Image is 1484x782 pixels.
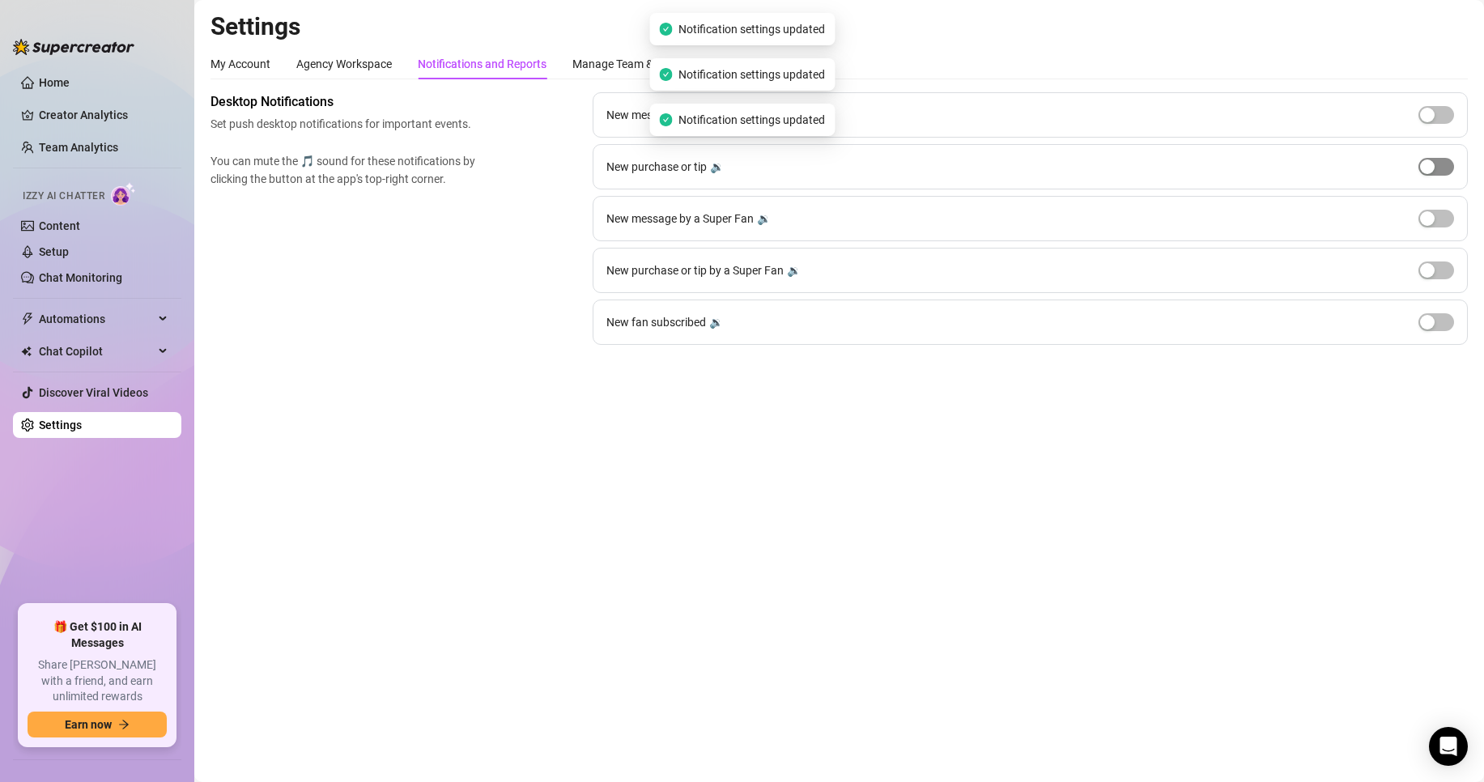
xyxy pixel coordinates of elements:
span: Set push desktop notifications for important events. [210,115,483,133]
img: logo-BBDzfeDw.svg [13,39,134,55]
div: Manage Team & Permissions [572,55,717,73]
span: Izzy AI Chatter [23,189,104,204]
div: Plans & Billing [743,55,814,73]
div: 🔉 [710,158,724,176]
img: Chat Copilot [21,346,32,357]
div: 🔉 [757,210,771,227]
div: Notifications and Reports [418,55,546,73]
a: Chat Monitoring [39,271,122,284]
span: You can mute the 🎵 sound for these notifications by clicking the button at the app's top-right co... [210,152,483,188]
div: Agency Workspace [296,55,392,73]
div: Open Intercom Messenger [1429,727,1468,766]
span: Earn now [65,718,112,731]
span: Notification settings updated [678,20,825,38]
span: New message by a Super Fan [606,210,754,227]
a: Content [39,219,80,232]
span: Automations [39,306,154,332]
span: New purchase or tip [606,158,707,176]
div: 🔉 [709,313,723,331]
span: Desktop Notifications [210,92,483,112]
span: arrow-right [118,719,130,730]
span: check-circle [659,113,672,126]
h2: Settings [210,11,1468,42]
span: check-circle [659,68,672,81]
span: Notification settings updated [678,66,825,83]
span: Notification settings updated [678,111,825,129]
div: 🔉 [787,261,801,279]
span: New fan subscribed [606,313,706,331]
button: Earn nowarrow-right [28,712,167,737]
img: AI Chatter [111,182,136,206]
span: Share [PERSON_NAME] with a friend, and earn unlimited rewards [28,657,167,705]
span: Chat Copilot [39,338,154,364]
a: Discover Viral Videos [39,386,148,399]
span: check-circle [659,23,672,36]
div: My Account [210,55,270,73]
span: thunderbolt [21,312,34,325]
a: Setup [39,245,69,258]
a: Team Analytics [39,141,118,154]
a: Home [39,76,70,89]
a: Creator Analytics [39,102,168,128]
span: New purchase or tip by a Super Fan [606,261,784,279]
span: New message [606,106,677,124]
span: 🎁 Get $100 in AI Messages [28,619,167,651]
a: Settings [39,419,82,431]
